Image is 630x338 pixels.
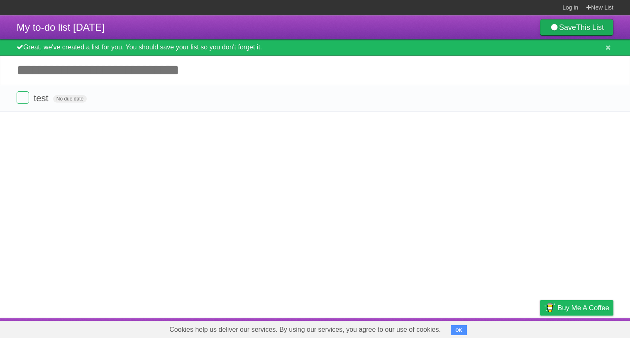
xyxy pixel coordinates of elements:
[540,19,613,36] a: SaveThis List
[17,22,105,33] span: My to-do list [DATE]
[161,321,449,338] span: Cookies help us deliver our services. By using our services, you agree to our use of cookies.
[557,301,609,315] span: Buy me a coffee
[576,23,604,32] b: This List
[53,95,87,103] span: No due date
[501,320,519,336] a: Terms
[540,300,613,316] a: Buy me a coffee
[34,93,50,103] span: test
[451,325,467,335] button: OK
[544,301,555,315] img: Buy me a coffee
[561,320,613,336] a: Suggest a feature
[430,320,447,336] a: About
[457,320,491,336] a: Developers
[17,91,29,104] label: Done
[529,320,551,336] a: Privacy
